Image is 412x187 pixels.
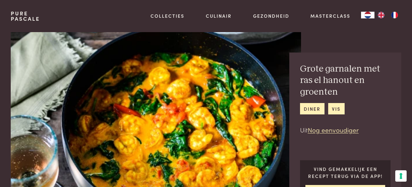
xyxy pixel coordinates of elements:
ul: Language list [374,12,401,18]
a: NL [361,12,374,18]
aside: Language selected: Nederlands [361,12,401,18]
a: diner [300,103,325,114]
a: Gezondheid [253,12,289,19]
a: Collecties [151,12,184,19]
button: Uw voorkeuren voor toestemming voor trackingtechnologieën [395,170,407,182]
a: EN [374,12,388,18]
div: Language [361,12,374,18]
a: Culinair [206,12,232,19]
a: vis [328,103,345,114]
a: PurePascale [11,11,40,21]
a: FR [388,12,401,18]
a: Masterclass [310,12,350,19]
p: Uit [300,125,391,135]
a: Nog eenvoudiger [308,125,359,134]
p: Vind gemakkelijk een recept terug via de app! [305,166,386,179]
h2: Grote garnalen met ras el hanout en groenten [300,63,391,98]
